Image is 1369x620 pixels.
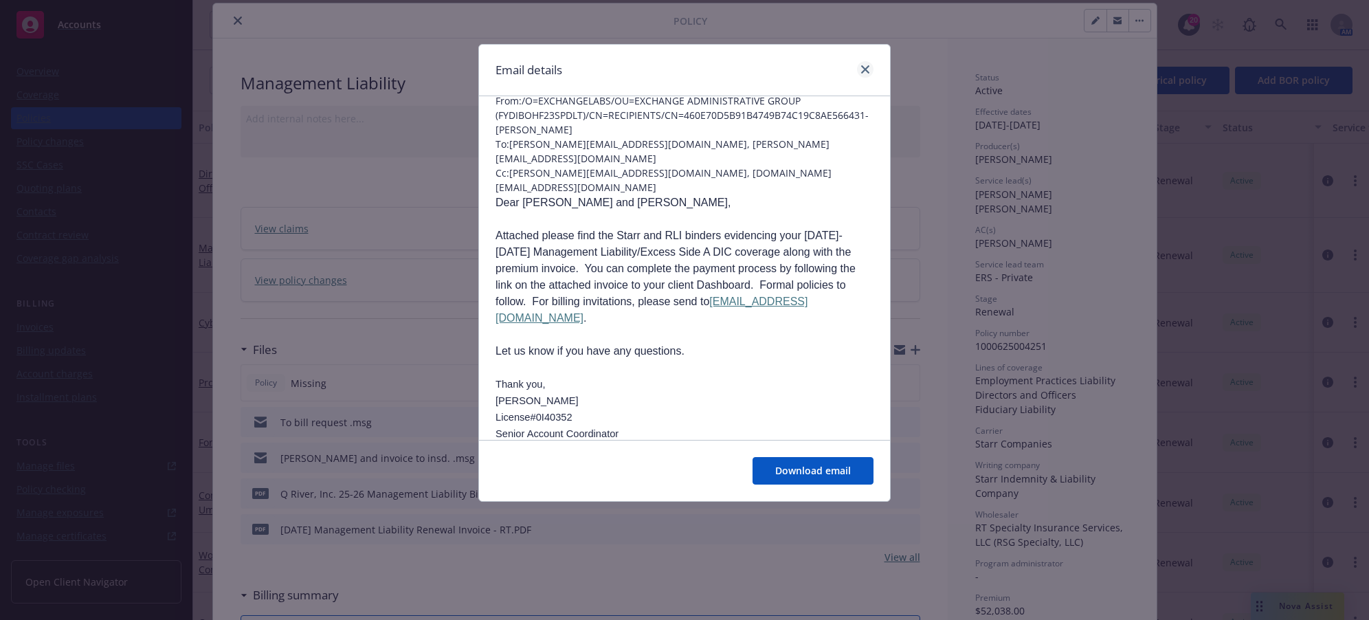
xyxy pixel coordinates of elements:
span: Download email [775,464,851,477]
span: Senior Account Coordinator [496,428,619,439]
span: Thank you, [496,379,546,390]
span: [PERSON_NAME] [496,395,579,406]
button: Download email [753,457,873,485]
span: License#0I40352 [496,412,572,423]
